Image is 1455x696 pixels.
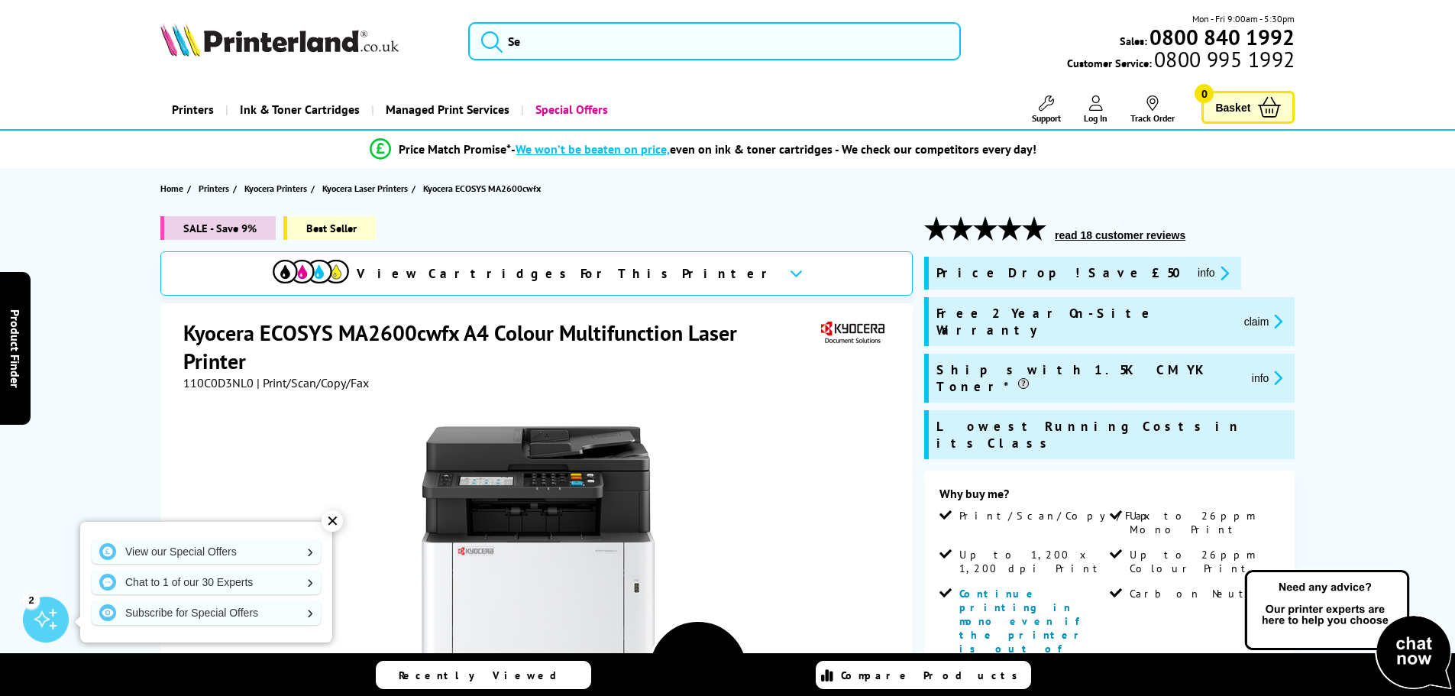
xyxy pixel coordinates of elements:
[1084,95,1107,124] a: Log In
[160,216,276,240] span: SALE - Save 9%
[1050,228,1190,242] button: read 18 customer reviews
[1192,11,1295,26] span: Mon - Fri 9:00am - 5:30pm
[8,309,23,387] span: Product Finder
[92,601,321,625] a: Subscribe for Special Offers
[1193,264,1234,282] button: promo-description
[936,361,1240,395] span: Ships with 1.5K CMYK Toner*
[959,548,1106,575] span: Up to 1,200 x 1,200 dpi Print
[1195,84,1214,103] span: 0
[1149,23,1295,51] b: 0800 840 1992
[322,180,408,196] span: Kyocera Laser Printers
[199,180,229,196] span: Printers
[124,136,1283,163] li: modal_Promise
[199,180,233,196] a: Printers
[1147,30,1295,44] a: 0800 840 1992
[322,180,412,196] a: Kyocera Laser Printers
[1084,112,1107,124] span: Log In
[376,661,591,689] a: Recently Viewed
[1032,112,1061,124] span: Support
[1130,95,1175,124] a: Track Order
[273,260,349,283] img: cmyk-icon.svg
[841,668,1026,682] span: Compare Products
[936,305,1232,338] span: Free 2 Year On-Site Warranty
[399,141,511,157] span: Price Match Promise*
[1032,95,1061,124] a: Support
[160,23,450,60] a: Printerland Logo
[936,418,1287,452] span: Lowest Running Costs in its Class
[257,375,369,390] span: | Print/Scan/Copy/Fax
[817,319,888,347] img: Kyocera
[1152,52,1295,66] span: 0800 995 1992
[399,668,572,682] span: Recently Viewed
[1067,52,1295,70] span: Customer Service:
[92,570,321,594] a: Chat to 1 of our 30 Experts
[283,216,376,240] span: Best Seller
[1215,97,1250,118] span: Basket
[1130,587,1275,601] span: Carbon Neutral
[658,652,739,688] div: Price Drop! Save £50
[468,22,961,60] input: Se
[371,90,521,129] a: Managed Print Services
[357,265,777,282] span: View Cartridges For This Printer
[183,319,817,375] h1: Kyocera ECOSYS MA2600cwfx A4 Colour Multifunction Laser Printer
[521,90,619,129] a: Special Offers
[322,510,343,532] div: ✕
[244,180,311,196] a: Kyocera Printers
[959,509,1156,523] span: Print/Scan/Copy/Fax
[939,486,1279,509] div: Why buy me?
[1120,34,1147,48] span: Sales:
[160,90,225,129] a: Printers
[244,180,307,196] span: Kyocera Printers
[511,141,1036,157] div: - even on ink & toner cartridges - We check our competitors every day!
[936,264,1185,282] span: Price Drop! Save £50
[160,180,183,196] span: Home
[183,375,254,390] span: 110C0D3NL0
[1241,568,1455,693] img: Open Live Chat window
[423,183,541,194] span: Kyocera ECOSYS MA2600cwfx
[240,90,360,129] span: Ink & Toner Cartridges
[23,591,40,608] div: 2
[959,587,1088,683] span: Continue printing in mono even if the printer is out of colour toners
[160,180,187,196] a: Home
[1130,509,1276,536] span: Up to 26ppm Mono Print
[516,141,670,157] span: We won’t be beaten on price,
[1247,369,1288,387] button: promo-description
[225,90,371,129] a: Ink & Toner Cartridges
[160,23,399,57] img: Printerland Logo
[92,539,321,564] a: View our Special Offers
[1240,312,1288,330] button: promo-description
[1201,91,1295,124] a: Basket 0
[816,661,1031,689] a: Compare Products
[1130,548,1276,575] span: Up to 26ppm Colour Print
